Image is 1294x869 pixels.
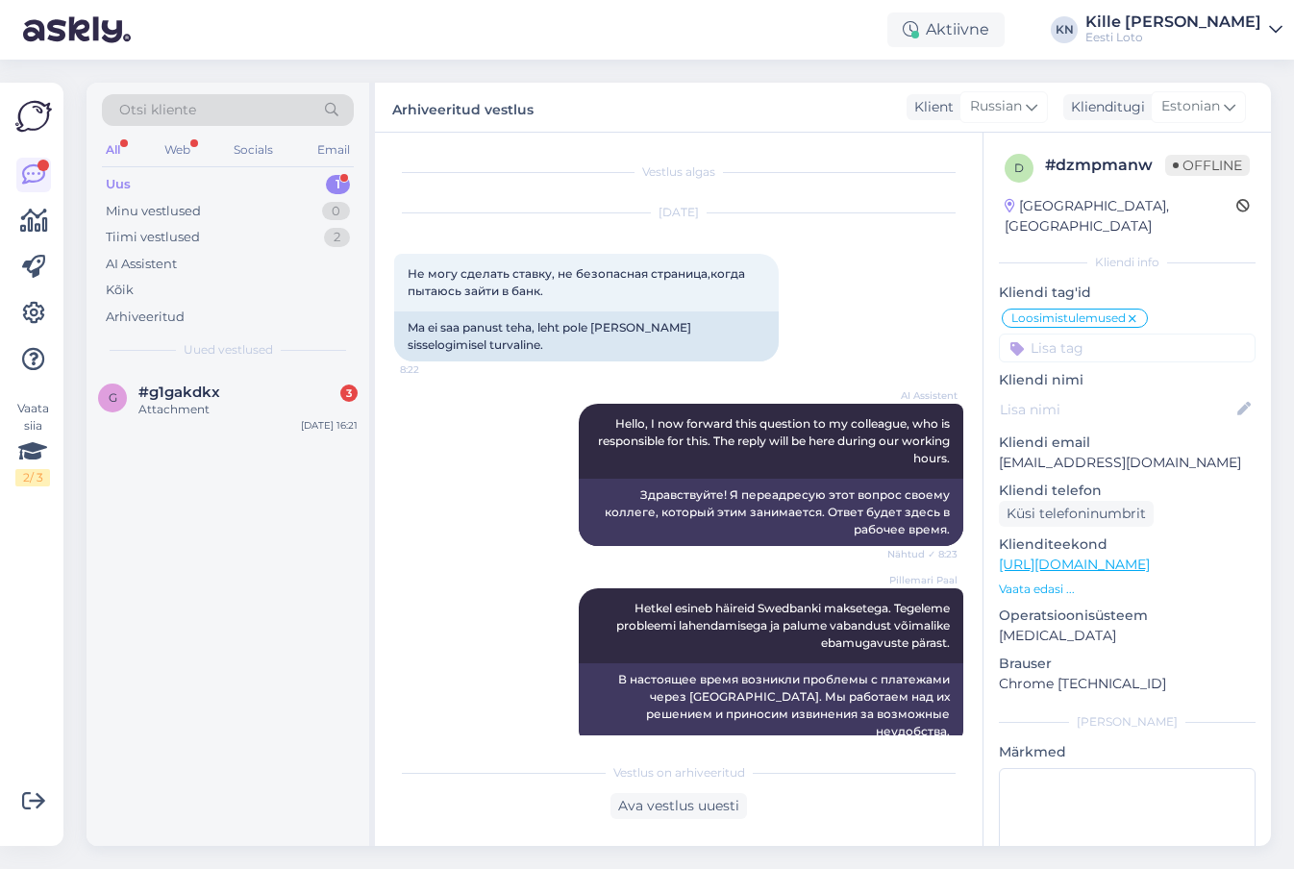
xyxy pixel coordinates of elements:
[119,100,196,120] span: Otsi kliente
[999,626,1256,646] p: [MEDICAL_DATA]
[999,654,1256,674] p: Brauser
[579,479,963,546] div: Здравствуйте! Я переадресую этот вопрос своему коллеге, который этим занимается. Ответ будет здес...
[1085,30,1261,45] div: Eesti Loto
[313,137,354,162] div: Email
[999,453,1256,473] p: [EMAIL_ADDRESS][DOMAIN_NAME]
[326,175,350,194] div: 1
[340,385,358,402] div: 3
[1045,154,1165,177] div: # dzmpmanw
[598,416,953,465] span: Hello, I now forward this question to my colleague, who is responsible for this. The reply will b...
[1085,14,1282,45] a: Kille [PERSON_NAME]Eesti Loto
[324,228,350,247] div: 2
[1085,14,1261,30] div: Kille [PERSON_NAME]
[999,713,1256,731] div: [PERSON_NAME]
[301,418,358,433] div: [DATE] 16:21
[999,254,1256,271] div: Kliendi info
[999,501,1154,527] div: Küsi telefoninumbrit
[999,742,1256,762] p: Märkmed
[106,228,200,247] div: Tiimi vestlused
[109,390,117,405] span: g
[885,573,958,587] span: Pillemari Paal
[322,202,350,221] div: 0
[999,556,1150,573] a: [URL][DOMAIN_NAME]
[138,401,358,418] div: Attachment
[392,94,534,120] label: Arhiveeritud vestlus
[1005,196,1236,236] div: [GEOGRAPHIC_DATA], [GEOGRAPHIC_DATA]
[106,255,177,274] div: AI Assistent
[15,469,50,486] div: 2 / 3
[999,334,1256,362] input: Lisa tag
[106,175,131,194] div: Uus
[394,204,963,221] div: [DATE]
[1165,155,1250,176] span: Offline
[138,384,220,401] span: #g1gakdkx
[1000,399,1233,420] input: Lisa nimi
[394,311,779,361] div: Ma ei saa panust teha, leht pole [PERSON_NAME] sisselogimisel turvaline.
[1014,161,1024,175] span: d
[184,341,273,359] span: Uued vestlused
[106,281,134,300] div: Kõik
[613,764,745,782] span: Vestlus on arhiveeritud
[106,308,185,327] div: Arhiveeritud
[161,137,194,162] div: Web
[1051,16,1078,43] div: KN
[579,663,963,748] div: В настоящее время возникли проблемы с платежами через [GEOGRAPHIC_DATA]. Мы работаем над их решен...
[887,12,1005,47] div: Aktiivne
[106,202,201,221] div: Minu vestlused
[1063,97,1145,117] div: Klienditugi
[970,96,1022,117] span: Russian
[999,481,1256,501] p: Kliendi telefon
[15,400,50,486] div: Vaata siia
[999,674,1256,694] p: Chrome [TECHNICAL_ID]
[230,137,277,162] div: Socials
[907,97,954,117] div: Klient
[999,534,1256,555] p: Klienditeekond
[999,581,1256,598] p: Vaata edasi ...
[885,388,958,403] span: AI Assistent
[1161,96,1220,117] span: Estonian
[616,601,953,650] span: Hetkel esineb häireid Swedbanki maksetega. Tegeleme probleemi lahendamisega ja palume vabandust v...
[999,283,1256,303] p: Kliendi tag'id
[15,98,52,135] img: Askly Logo
[885,547,958,561] span: Nähtud ✓ 8:23
[999,606,1256,626] p: Operatsioonisüsteem
[999,433,1256,453] p: Kliendi email
[394,163,963,181] div: Vestlus algas
[400,362,472,377] span: 8:22
[1011,312,1126,324] span: Loosimistulemused
[999,370,1256,390] p: Kliendi nimi
[610,793,747,819] div: Ava vestlus uuesti
[408,266,748,298] span: Не могу сделать ставку, не безопасная страница,когда пытаюсь зайти в банк.
[102,137,124,162] div: All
